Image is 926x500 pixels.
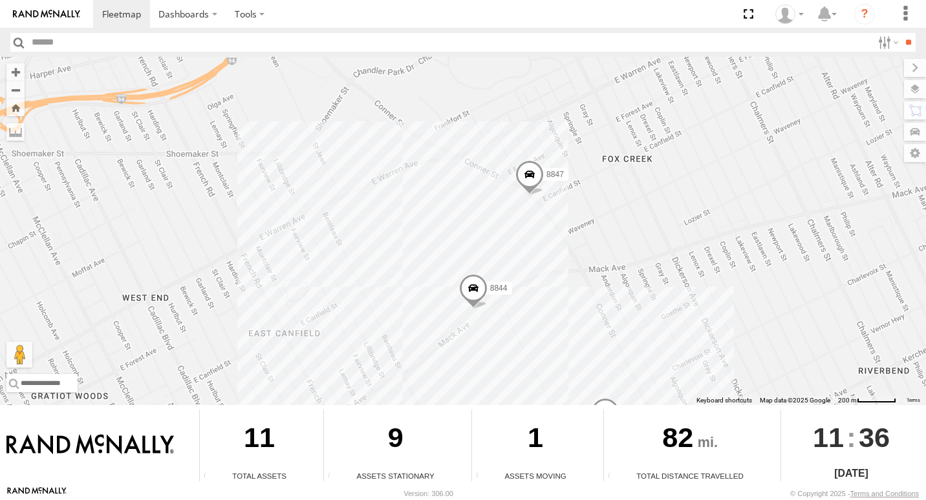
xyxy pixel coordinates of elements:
div: 11 [200,410,319,470]
span: 36 [859,410,890,465]
div: © Copyright 2025 - [790,490,919,497]
span: 11 [813,410,844,465]
button: Zoom in [6,63,25,81]
a: Terms [907,397,920,402]
div: 9 [324,410,467,470]
span: 200 m [838,397,857,404]
div: Total number of Enabled Assets [200,472,219,481]
button: Keyboard shortcuts [696,396,752,405]
button: Map Scale: 200 m per 57 pixels [834,396,900,405]
div: Total distance travelled by all assets within specified date range and applied filters [604,472,623,481]
div: Assets Moving [472,470,599,481]
i: ? [854,4,875,25]
button: Zoom out [6,81,25,99]
span: 8847 [546,169,564,178]
div: Total number of assets current in transit. [472,472,491,481]
div: : [781,410,921,465]
label: Map Settings [904,144,926,162]
button: Zoom Home [6,99,25,116]
div: 1 [472,410,599,470]
img: rand-logo.svg [13,10,80,19]
label: Measure [6,123,25,141]
div: Valeo Dash [771,5,808,24]
div: 82 [604,410,776,470]
a: Visit our Website [7,487,67,500]
span: 8844 [490,284,508,293]
div: Version: 306.00 [404,490,453,497]
div: Total number of assets current stationary. [324,472,343,481]
div: Total Assets [200,470,319,481]
label: Search Filter Options [873,33,901,52]
span: Map data ©2025 Google [760,397,830,404]
div: [DATE] [781,466,921,481]
div: Total Distance Travelled [604,470,776,481]
div: Assets Stationary [324,470,467,481]
a: Terms and Conditions [850,490,919,497]
button: Drag Pegman onto the map to open Street View [6,342,32,368]
img: Rand McNally [6,434,174,456]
